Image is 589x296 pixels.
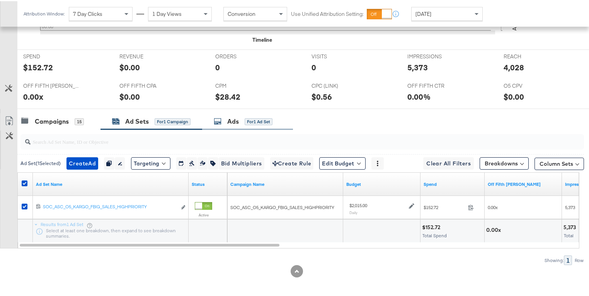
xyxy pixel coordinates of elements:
label: Active [195,211,212,216]
div: $2,015.00 [349,201,367,208]
button: Breakdowns [480,156,529,168]
div: 4,028 [504,61,524,72]
a: The total amount spent to date. [424,180,482,186]
span: CPM [215,81,273,88]
div: $0.00 [119,90,140,101]
div: 0 [215,61,220,72]
span: IMPRESSIONS [407,52,465,59]
div: Ads [227,116,239,125]
span: Total Spend [422,231,447,237]
button: Create Rule [270,156,314,168]
span: Bid Multipliers [221,158,262,167]
button: CreateAd [66,156,98,168]
span: REACH [504,52,562,59]
div: Timeline [252,35,272,43]
a: SOC_ASC_O5_KARGO_FBIG_SALES_HIGHPRIORITY [43,202,177,211]
button: Column Sets [535,157,584,169]
span: 7 Day Clicks [73,9,102,16]
div: Campaigns [35,116,69,125]
a: Your Ad Set name. [36,180,186,186]
span: 0.00x [488,203,498,209]
input: Search Ad Set Name, ID or Objective [31,130,533,145]
span: ORDERS [215,52,273,59]
a: Shows the current state of your Ad Set. [192,180,224,186]
span: CPC (LINK) [312,81,369,88]
div: $28.42 [215,90,240,101]
span: VISITS [312,52,369,59]
label: Use Unified Attribution Setting: [291,9,364,17]
div: 0.00% [407,90,431,101]
button: Targeting [131,156,170,168]
span: OFF FIFTH CPA [119,81,177,88]
span: SOC_ASC_O5_KARGO_FBIG_SALES_HIGHPRIORITY [230,203,334,209]
span: [DATE] [415,9,431,16]
div: Showing: [544,257,564,262]
div: $0.00 [504,90,524,101]
div: 1 [564,254,572,264]
span: OFF FIFTH [PERSON_NAME] [23,81,81,88]
span: $152.72 [424,203,465,209]
span: Create Ad [69,158,96,167]
div: $0.56 [312,90,332,101]
div: Ad Set ( 1 Selected) [20,159,61,166]
span: 1 Day Views [152,9,182,16]
span: Total [564,231,574,237]
div: $0.00 [119,61,140,72]
sub: Daily [349,209,357,214]
span: Conversion [228,9,255,16]
div: 15 [75,117,84,124]
div: 0.00x [23,90,43,101]
span: SPEND [23,52,81,59]
button: Edit Budget [319,156,366,168]
div: Ad Sets [125,116,149,125]
span: OFF FIFTH CTR [407,81,465,88]
span: REVENUE [119,52,177,59]
button: Clear All Filters [423,156,474,168]
div: for 1 Campaign [155,117,191,124]
div: Row [574,257,584,262]
div: $152.72 [23,61,53,72]
span: Clear All Filters [426,158,471,167]
div: $152.72 [422,223,443,230]
div: for 1 Ad Set [245,117,272,124]
div: SOC_ASC_O5_KARGO_FBIG_SALES_HIGHPRIORITY [43,202,177,209]
span: 5,373 [565,203,575,209]
button: Bid Multipliers [218,156,264,168]
span: Create Rule [272,158,312,167]
div: 5,373 [563,223,578,230]
div: 0.00x [486,225,503,233]
div: 5,373 [407,61,428,72]
div: Attribution Window: [23,10,65,15]
a: 9/20 Update [488,180,559,186]
div: 0 [312,61,316,72]
a: Shows the current budget of Ad Set. [346,180,417,186]
a: Your campaign name. [230,180,340,186]
span: O5 CPV [504,81,562,88]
